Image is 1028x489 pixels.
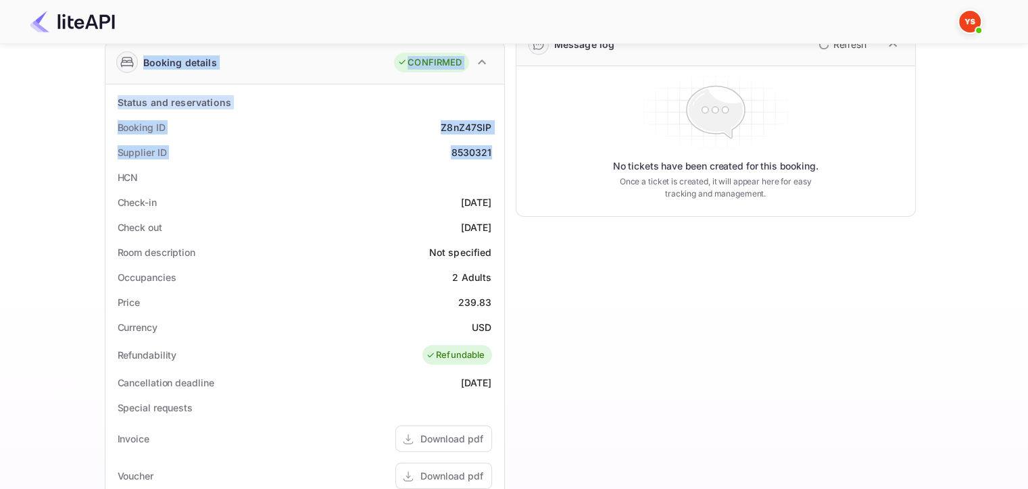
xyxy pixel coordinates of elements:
[118,245,195,259] div: Room description
[833,37,866,51] p: Refresh
[458,295,492,309] div: 239.83
[118,320,157,334] div: Currency
[452,270,491,284] div: 2 Adults
[554,37,615,51] div: Message log
[118,401,193,415] div: Special requests
[118,376,214,390] div: Cancellation deadline
[461,376,492,390] div: [DATE]
[118,432,149,446] div: Invoice
[143,55,217,70] div: Booking details
[461,220,492,234] div: [DATE]
[429,245,492,259] div: Not specified
[118,270,176,284] div: Occupancies
[118,220,162,234] div: Check out
[118,145,167,159] div: Supplier ID
[30,11,115,32] img: LiteAPI Logo
[118,95,231,109] div: Status and reservations
[118,170,139,184] div: HCN
[810,34,872,55] button: Refresh
[118,348,177,362] div: Refundability
[613,159,818,173] p: No tickets have been created for this booking.
[397,56,462,70] div: CONFIRMED
[118,120,166,134] div: Booking ID
[420,432,483,446] div: Download pdf
[461,195,492,209] div: [DATE]
[451,145,491,159] div: 8530321
[118,195,157,209] div: Check-in
[441,120,491,134] div: Z8nZ47SlP
[118,295,141,309] div: Price
[959,11,981,32] img: Yandex Support
[609,176,823,200] p: Once a ticket is created, it will appear here for easy tracking and management.
[118,469,153,483] div: Voucher
[472,320,491,334] div: USD
[426,349,485,362] div: Refundable
[420,469,483,483] div: Download pdf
